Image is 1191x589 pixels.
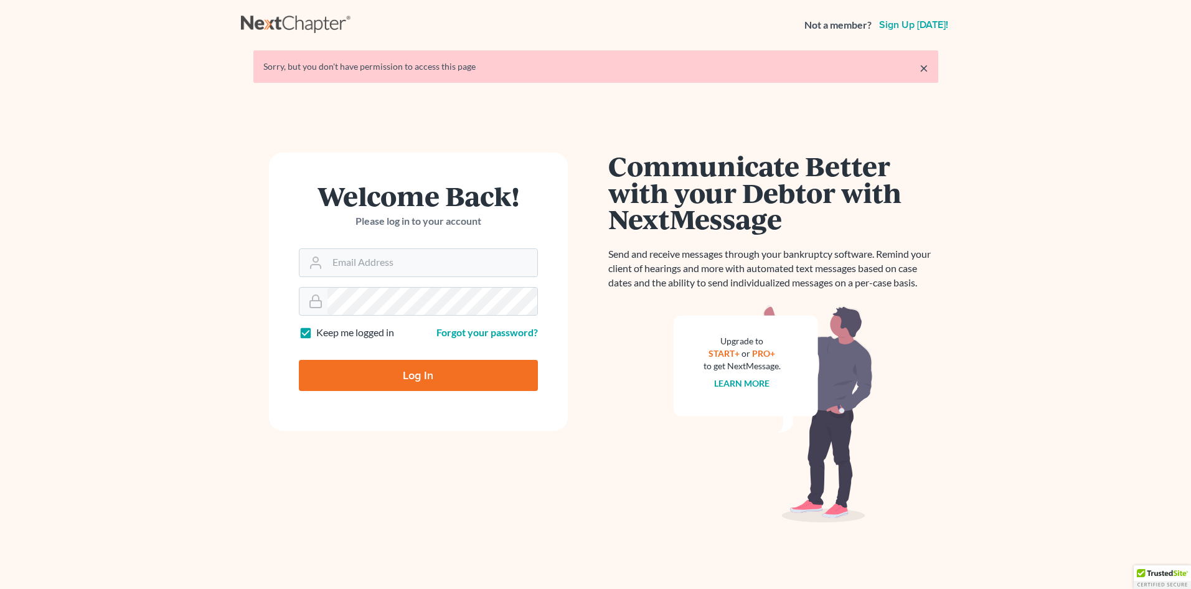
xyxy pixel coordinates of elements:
a: Learn more [714,378,770,389]
p: Please log in to your account [299,214,538,229]
h1: Welcome Back! [299,182,538,209]
input: Log In [299,360,538,391]
a: Forgot your password? [436,326,538,338]
img: nextmessage_bg-59042aed3d76b12b5cd301f8e5b87938c9018125f34e5fa2b7a6b67550977c72.svg [674,305,873,523]
div: Sorry, but you don't have permission to access this page [263,60,928,73]
div: TrustedSite Certified [1134,565,1191,589]
a: START+ [708,348,740,359]
h1: Communicate Better with your Debtor with NextMessage [608,153,938,232]
a: × [920,60,928,75]
input: Email Address [327,249,537,276]
a: PRO+ [752,348,775,359]
div: to get NextMessage. [704,360,781,372]
div: Upgrade to [704,335,781,347]
a: Sign up [DATE]! [877,20,951,30]
span: or [741,348,750,359]
label: Keep me logged in [316,326,394,340]
p: Send and receive messages through your bankruptcy software. Remind your client of hearings and mo... [608,247,938,290]
strong: Not a member? [804,18,872,32]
